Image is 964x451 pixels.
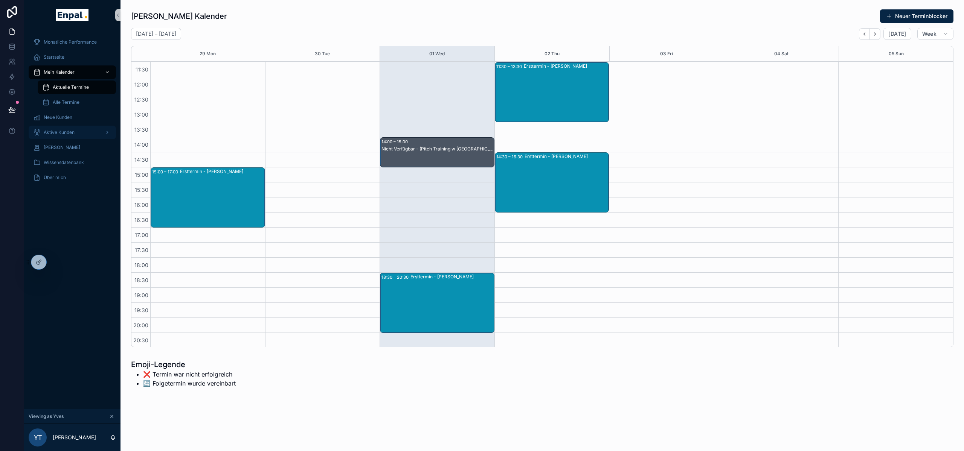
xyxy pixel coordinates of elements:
span: 20:00 [131,322,150,328]
p: [PERSON_NAME] [53,434,96,441]
a: Aktuelle Termine [38,80,116,94]
span: 17:30 [133,247,150,253]
div: 15:00 – 17:00 [152,168,180,176]
span: 15:00 [133,172,150,178]
span: Week [922,30,937,37]
button: 02 Thu [545,46,560,61]
button: 29 Mon [200,46,216,61]
span: 13:30 [133,126,150,133]
a: Aktive Kunden [29,126,116,139]
span: 14:00 [133,141,150,148]
div: 11:30 – 13:30 [496,63,524,70]
li: ❌ Termin war nicht erfolgreich [143,370,236,379]
span: 12:00 [133,81,150,88]
span: Alle Termine [53,99,79,105]
div: 18:30 – 20:30 [381,273,410,281]
span: 18:30 [133,277,150,283]
a: Wissensdatenbank [29,156,116,169]
button: 03 Fri [660,46,673,61]
div: Ersttermin - [PERSON_NAME] [524,63,609,69]
span: Startseite [44,54,64,60]
img: App logo [56,9,88,21]
button: Back [859,28,870,40]
h2: [DATE] – [DATE] [136,30,176,38]
div: Ersttermin - [PERSON_NAME] [180,169,264,175]
div: Nicht Verfügbar - (Pitch Training w [GEOGRAPHIC_DATA]) [381,146,494,152]
a: Über mich [29,171,116,184]
span: 18:00 [133,262,150,268]
div: Ersttermin - [PERSON_NAME] [410,274,494,280]
button: 30 Tue [315,46,330,61]
span: 19:30 [133,307,150,313]
h1: [PERSON_NAME] Kalender [131,11,227,21]
span: 17:00 [133,232,150,238]
div: scrollable content [24,30,120,194]
div: 11:30 – 13:30Ersttermin - [PERSON_NAME] [495,62,609,122]
div: 18:30 – 20:30Ersttermin - [PERSON_NAME] [380,273,494,333]
div: 14:30 – 16:30 [496,153,525,161]
span: YT [34,433,42,442]
span: Mein Kalender [44,69,75,75]
span: 13:00 [133,111,150,118]
span: Viewing as Yves [29,413,64,419]
a: [PERSON_NAME] [29,141,116,154]
span: Aktive Kunden [44,129,75,135]
span: Monatliche Performance [44,39,97,45]
a: Startseite [29,50,116,64]
div: 14:30 – 16:30Ersttermin - [PERSON_NAME] [495,153,609,212]
span: 15:30 [133,187,150,193]
div: 15:00 – 17:00Ersttermin - [PERSON_NAME] [151,168,265,227]
span: Neue Kunden [44,114,72,120]
button: Neuer Terminblocker [880,9,953,23]
button: [DATE] [883,28,911,40]
span: 14:30 [133,156,150,163]
h1: Emoji-Legende [131,359,236,370]
button: 04 Sat [774,46,789,61]
button: 05 Sun [889,46,904,61]
span: 11:30 [134,66,150,73]
span: 16:30 [133,217,150,223]
a: Alle Termine [38,96,116,109]
div: 14:00 – 15:00 [381,138,410,146]
span: Über mich [44,175,66,181]
span: 12:30 [133,96,150,103]
span: 20:30 [131,337,150,343]
button: 01 Wed [429,46,445,61]
span: Aktuelle Termine [53,84,89,90]
span: Wissensdatenbank [44,159,84,166]
div: 14:00 – 15:00Nicht Verfügbar - (Pitch Training w [GEOGRAPHIC_DATA]) [380,138,494,167]
a: Monatliche Performance [29,35,116,49]
a: Mein Kalender [29,65,116,79]
a: Neue Kunden [29,111,116,124]
span: [DATE] [888,30,906,37]
div: Ersttermin - [PERSON_NAME] [525,153,609,159]
li: 🔄️ Folgetermin wurde vereinbart [143,379,236,388]
button: Week [917,28,953,40]
span: 19:00 [133,292,150,298]
span: 16:00 [133,202,150,208]
span: [PERSON_NAME] [44,144,80,150]
button: Next [870,28,880,40]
